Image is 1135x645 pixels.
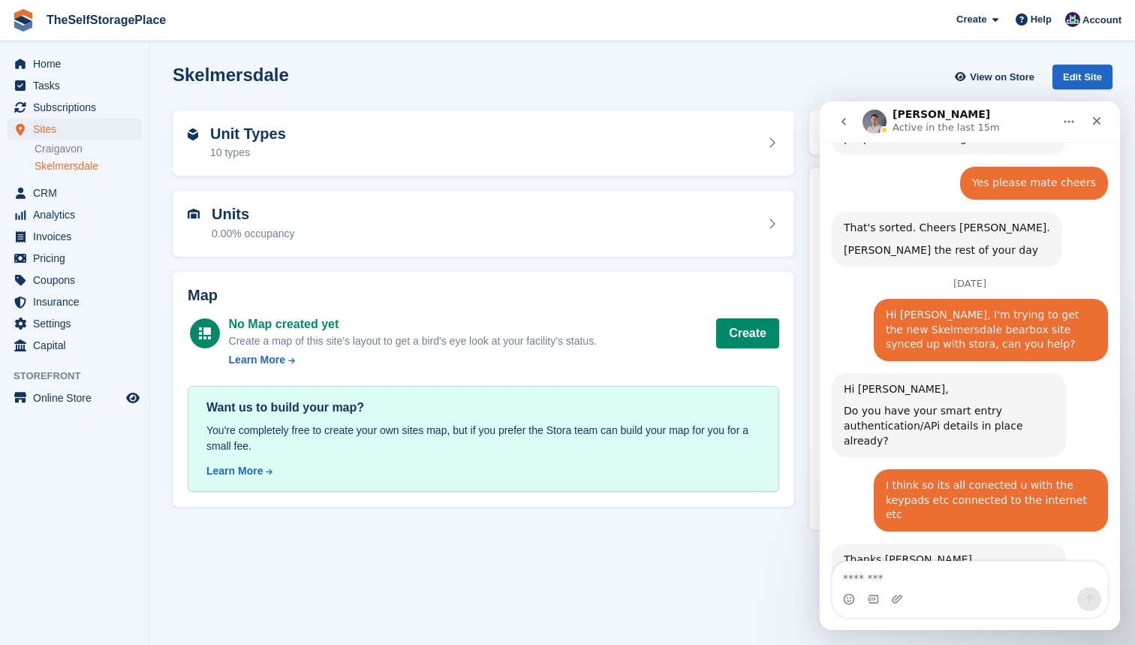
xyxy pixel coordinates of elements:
span: Tasks [33,75,123,96]
div: Learn More [229,352,285,368]
a: Learn More [206,463,760,479]
a: menu [8,291,142,312]
button: Upload attachment [71,492,83,504]
div: No Map created yet [229,315,597,333]
div: Edit Site [1052,65,1112,89]
iframe: Intercom live chat [820,101,1120,630]
h2: Map [188,287,779,304]
a: menu [8,119,142,140]
span: Create [956,12,986,27]
h2: Units [212,206,295,223]
a: Unit Types 10 types [173,110,794,176]
span: Coupons [33,270,123,291]
a: menu [8,335,142,356]
span: Settings [33,313,123,334]
a: Units 0.00% occupancy [173,191,794,257]
textarea: Message… [13,460,288,486]
h2: Skelmersdale [173,65,289,85]
img: stora-icon-8386f47178a22dfd0bd8f6a31ec36ba5ce8667c1dd55bd0f319d3a0aa187defe.svg [12,9,35,32]
a: menu [8,53,142,74]
span: Subscriptions [33,97,123,118]
div: Bradley says… [12,442,288,568]
span: Pricing [33,248,123,269]
a: menu [8,226,142,247]
div: You're completely free to create your own sites map, but if you prefer the Stora team can build y... [206,423,760,454]
a: menu [8,75,142,96]
button: Emoji picker [23,492,35,504]
img: unit-type-icn-2b2737a686de81e16bb02015468b77c625bbabd49415b5ef34ead5e3b44a266d.svg [188,128,198,140]
a: Skelmersdale [35,159,142,173]
span: Account [1082,13,1121,28]
div: Want us to build your map? [206,399,760,417]
span: Home [33,53,123,74]
img: map-icn-white-8b231986280072e83805622d3debb4903e2986e43859118e7b4002611c8ef794.svg [199,327,211,339]
span: Sites [33,119,123,140]
a: menu [8,270,142,291]
img: Sam [1065,12,1080,27]
a: menu [8,313,142,334]
span: Capital [33,335,123,356]
span: Online Store [33,387,123,408]
a: menu [8,97,142,118]
div: Create a map of this site's layout to get a bird's eye look at your facility's status. [229,333,597,349]
a: Learn More [229,352,597,368]
div: 0.00% occupancy [212,226,295,242]
a: menu [8,204,142,225]
span: Insurance [33,291,123,312]
a: Edit Site [1052,65,1112,95]
span: Invoices [33,226,123,247]
a: Craigavon [35,142,142,156]
img: unit-icn-7be61d7bf1b0ce9d3e12c5938cc71ed9869f7b940bace4675aadf7bd6d80202e.svg [188,209,200,219]
div: 10 types [210,145,286,161]
span: Storefront [14,369,149,384]
div: Thanks [PERSON_NAME] [24,451,234,466]
button: Send a message… [257,486,281,510]
a: menu [8,182,142,203]
a: View on Store [953,65,1040,89]
button: Gif picker [47,492,59,504]
a: menu [8,248,142,269]
div: Learn More [206,463,263,479]
span: Analytics [33,204,123,225]
a: menu [8,387,142,408]
a: TheSelfStoragePlace [41,8,172,32]
div: Thanks [PERSON_NAME]I am going to pass this over to our engineer, [PERSON_NAME] who will take ove... [12,442,246,541]
a: Preview store [124,389,142,407]
h2: Unit Types [210,125,286,143]
span: View on Store [970,70,1034,85]
span: Help [1031,12,1052,27]
span: CRM [33,182,123,203]
button: Create [716,318,779,348]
